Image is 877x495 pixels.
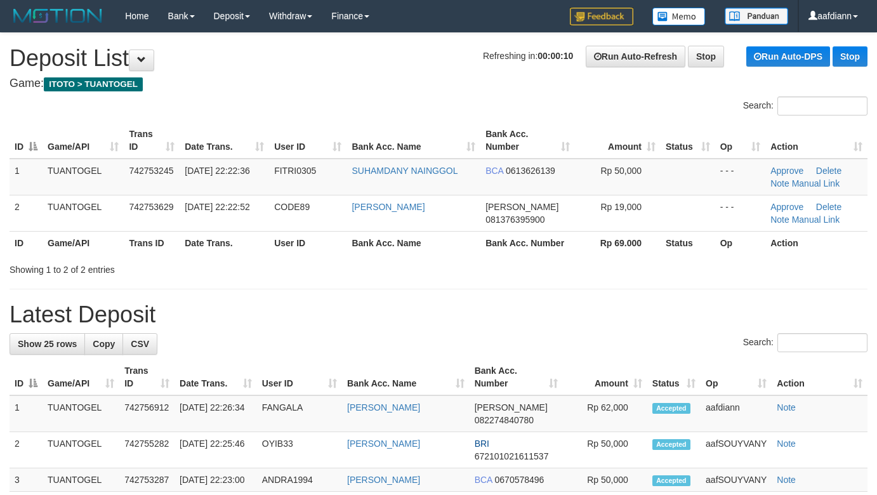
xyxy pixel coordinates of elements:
th: ID: activate to sort column descending [10,122,43,159]
td: 742753287 [119,468,175,492]
td: Rp 62,000 [563,395,647,432]
a: [PERSON_NAME] [352,202,425,212]
td: OYIB33 [257,432,342,468]
a: Stop [833,46,867,67]
td: 2 [10,195,43,231]
td: Rp 50,000 [563,432,647,468]
span: [DATE] 22:22:52 [185,202,249,212]
th: Game/API: activate to sort column ascending [43,122,124,159]
th: Action: activate to sort column ascending [772,359,867,395]
th: ID: activate to sort column descending [10,359,43,395]
span: [PERSON_NAME] [485,202,558,212]
th: Op: activate to sort column ascending [715,122,766,159]
a: CSV [122,333,157,355]
input: Search: [777,96,867,115]
a: Approve [770,166,803,176]
span: Show 25 rows [18,339,77,349]
td: aafSOUYVANY [701,432,772,468]
th: User ID [269,231,346,254]
span: BCA [485,166,503,176]
th: Trans ID [124,231,180,254]
a: Note [770,214,789,225]
span: ITOTO > TUANTOGEL [44,77,143,91]
td: Rp 50,000 [563,468,647,492]
th: User ID: activate to sort column ascending [269,122,346,159]
h1: Latest Deposit [10,302,867,327]
a: SUHAMDANY NAINGGOL [352,166,458,176]
td: 1 [10,159,43,195]
th: Trans ID: activate to sort column ascending [124,122,180,159]
input: Search: [777,333,867,352]
img: Feedback.jpg [570,8,633,25]
th: Bank Acc. Number: activate to sort column ascending [470,359,564,395]
th: Game/API [43,231,124,254]
span: Refreshing in: [483,51,573,61]
a: Run Auto-DPS [746,46,830,67]
th: Date Trans.: activate to sort column ascending [180,122,269,159]
span: FITRI0305 [274,166,316,176]
span: [DATE] 22:22:36 [185,166,249,176]
td: TUANTOGEL [43,159,124,195]
th: Status: activate to sort column ascending [661,122,715,159]
td: [DATE] 22:23:00 [175,468,257,492]
span: CSV [131,339,149,349]
th: Op [715,231,766,254]
td: - - - [715,159,766,195]
label: Search: [743,333,867,352]
h1: Deposit List [10,46,867,71]
label: Search: [743,96,867,115]
th: Status [661,231,715,254]
td: aafdiann [701,395,772,432]
th: Amount: activate to sort column ascending [575,122,661,159]
a: Run Auto-Refresh [586,46,685,67]
span: [PERSON_NAME] [475,402,548,412]
td: [DATE] 22:25:46 [175,432,257,468]
a: Manual Link [792,178,840,188]
span: Copy 081376395900 to clipboard [485,214,544,225]
a: Note [777,475,796,485]
a: Stop [688,46,724,67]
a: Copy [84,333,123,355]
th: Action [765,231,867,254]
th: Date Trans. [180,231,269,254]
span: CODE89 [274,202,310,212]
th: Rp 69.000 [575,231,661,254]
td: TUANTOGEL [43,195,124,231]
a: Delete [816,166,841,176]
a: Approve [770,202,803,212]
a: Note [777,402,796,412]
a: Note [770,178,789,188]
th: Bank Acc. Name [346,231,480,254]
span: Rp 19,000 [600,202,642,212]
th: Status: activate to sort column ascending [647,359,701,395]
span: BCA [475,475,492,485]
td: - - - [715,195,766,231]
span: Copy 672101021611537 to clipboard [475,451,549,461]
div: Showing 1 to 2 of 2 entries [10,258,356,276]
a: Delete [816,202,841,212]
td: FANGALA [257,395,342,432]
img: panduan.png [725,8,788,25]
span: BRI [475,439,489,449]
td: 3 [10,468,43,492]
th: Bank Acc. Name: activate to sort column ascending [346,122,480,159]
th: Amount: activate to sort column ascending [563,359,647,395]
td: ANDRA1994 [257,468,342,492]
td: 742756912 [119,395,175,432]
th: Date Trans.: activate to sort column ascending [175,359,257,395]
th: Bank Acc. Number [480,231,575,254]
span: Copy 082274840780 to clipboard [475,415,534,425]
a: Manual Link [792,214,840,225]
img: MOTION_logo.png [10,6,106,25]
td: 742755282 [119,432,175,468]
span: Rp 50,000 [600,166,642,176]
th: Op: activate to sort column ascending [701,359,772,395]
span: 742753245 [129,166,173,176]
span: Copy 0670578496 to clipboard [495,475,544,485]
img: Button%20Memo.svg [652,8,706,25]
span: Accepted [652,439,690,450]
strong: 00:00:10 [537,51,573,61]
td: TUANTOGEL [43,395,119,432]
h4: Game: [10,77,867,90]
td: [DATE] 22:26:34 [175,395,257,432]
